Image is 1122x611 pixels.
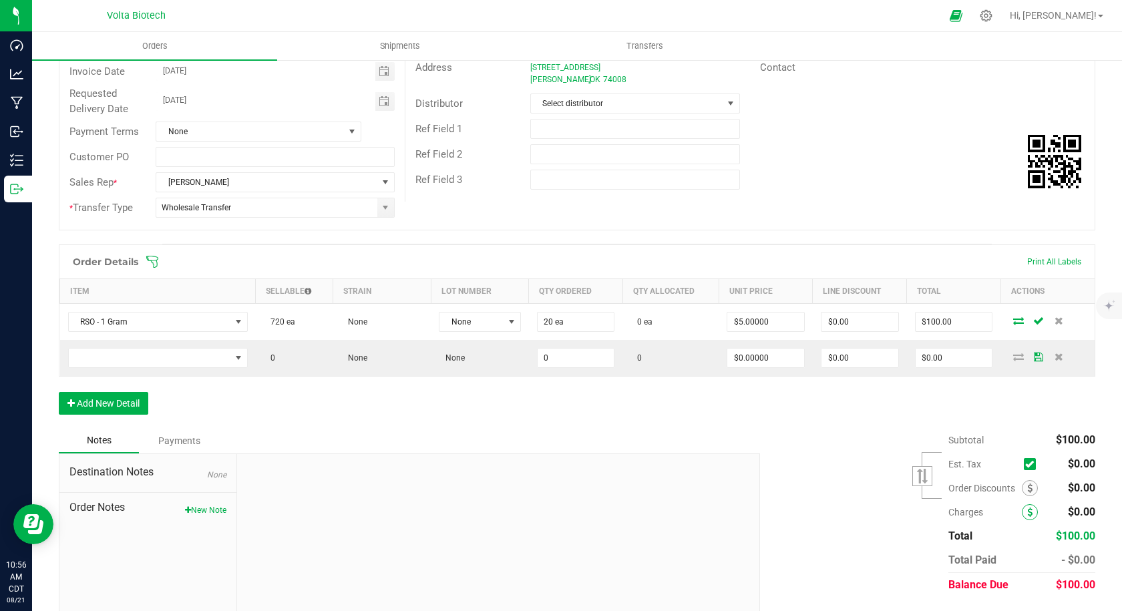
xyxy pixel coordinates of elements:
[69,87,128,115] span: Requested Delivery Date
[1028,135,1081,188] qrcode: 00002771
[10,96,23,110] inline-svg: Manufacturing
[362,40,438,52] span: Shipments
[375,92,395,111] span: Toggle calendar
[531,94,723,113] span: Select distributor
[10,67,23,81] inline-svg: Analytics
[603,75,626,84] span: 74008
[1068,505,1095,518] span: $0.00
[1068,457,1095,470] span: $0.00
[415,61,452,73] span: Address
[916,349,992,367] input: 0
[821,349,898,367] input: 0
[538,313,614,331] input: 0
[608,40,681,52] span: Transfers
[68,348,248,368] span: NO DATA FOUND
[1024,455,1042,473] span: Calculate excise tax
[1000,279,1095,304] th: Actions
[156,173,377,192] span: [PERSON_NAME]
[1056,433,1095,446] span: $100.00
[630,317,652,327] span: 0 ea
[439,353,465,363] span: None
[6,595,26,605] p: 08/21
[185,504,226,516] button: New Note
[727,349,804,367] input: 0
[32,32,277,60] a: Orders
[1068,481,1095,494] span: $0.00
[69,151,129,163] span: Customer PO
[588,75,590,84] span: ,
[1056,578,1095,591] span: $100.00
[341,353,367,363] span: None
[333,279,431,304] th: Strain
[69,202,133,214] span: Transfer Type
[630,353,642,363] span: 0
[1061,554,1095,566] span: - $0.00
[73,256,138,267] h1: Order Details
[10,125,23,138] inline-svg: Inbound
[760,61,795,73] span: Contact
[107,10,166,21] span: Volta Biotech
[522,32,767,60] a: Transfers
[821,313,898,331] input: 0
[59,392,148,415] button: Add New Detail
[1028,317,1049,325] span: Save Order Detail
[622,279,719,304] th: Qty Allocated
[69,65,125,77] span: Invoice Date
[978,9,994,22] div: Manage settings
[13,504,53,544] iframe: Resource center
[139,429,219,453] div: Payments
[6,559,26,595] p: 10:56 AM CDT
[207,470,226,479] span: None
[1056,530,1095,542] span: $100.00
[69,313,230,331] span: RSO - 1 Gram
[415,148,462,160] span: Ref Field 2
[59,428,139,453] div: Notes
[907,279,1001,304] th: Total
[1010,10,1097,21] span: Hi, [PERSON_NAME]!
[1028,353,1049,361] span: Save Order Detail
[68,312,248,332] span: NO DATA FOUND
[1028,135,1081,188] img: Scan me!
[415,174,462,186] span: Ref Field 3
[529,279,623,304] th: Qty Ordered
[264,353,275,363] span: 0
[69,176,114,188] span: Sales Rep
[10,39,23,52] inline-svg: Dashboard
[590,75,600,84] span: OK
[69,126,139,138] span: Payment Terms
[415,97,463,110] span: Distributor
[948,578,1008,591] span: Balance Due
[941,3,971,29] span: Open Ecommerce Menu
[538,349,614,367] input: 0
[439,313,504,331] span: None
[948,459,1018,469] span: Est. Tax
[10,154,23,167] inline-svg: Inventory
[415,123,462,135] span: Ref Field 1
[948,507,1022,518] span: Charges
[727,313,804,331] input: 0
[719,279,813,304] th: Unit Price
[277,32,522,60] a: Shipments
[948,554,996,566] span: Total Paid
[530,63,600,72] span: [STREET_ADDRESS]
[264,317,295,327] span: 720 ea
[948,483,1022,493] span: Order Discounts
[69,499,226,516] span: Order Notes
[948,435,984,445] span: Subtotal
[60,279,256,304] th: Item
[813,279,907,304] th: Line Discount
[256,279,333,304] th: Sellable
[431,279,529,304] th: Lot Number
[69,464,226,480] span: Destination Notes
[341,317,367,327] span: None
[10,182,23,196] inline-svg: Outbound
[156,122,344,141] span: None
[375,62,395,81] span: Toggle calendar
[1049,317,1069,325] span: Delete Order Detail
[124,40,186,52] span: Orders
[1049,353,1069,361] span: Delete Order Detail
[530,75,591,84] span: [PERSON_NAME]
[948,530,972,542] span: Total
[916,313,992,331] input: 0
